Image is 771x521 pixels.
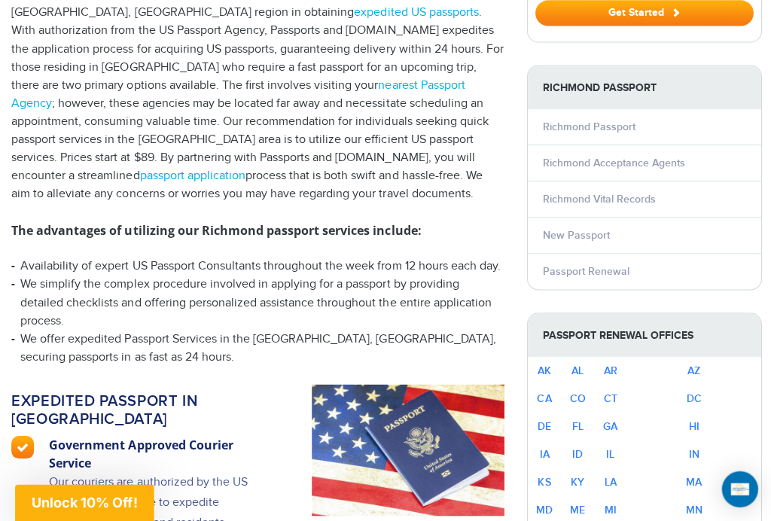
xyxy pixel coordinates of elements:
[11,221,503,239] h3: The advantages of utilizing our Richmond passport services include:
[32,493,137,509] span: Unlock 10% Off!
[720,470,756,506] div: Open Intercom Messenger
[526,66,759,108] strong: Richmond Passport
[534,6,751,18] a: Get Started
[11,78,464,110] a: nearest Passport Agency
[602,474,614,487] a: LA
[687,419,697,431] a: HI
[11,329,503,365] li: We offer expedited Passport Services in the [GEOGRAPHIC_DATA], [GEOGRAPHIC_DATA], securing passpo...
[602,391,615,404] a: CT
[353,5,477,20] a: expedited US passports
[684,502,700,515] a: MN
[311,383,502,514] img: passport-fast
[536,419,550,431] a: DE
[526,312,759,355] strong: Passport Renewal Offices
[15,483,154,521] div: Unlock 10% Off!
[605,446,613,459] a: IL
[536,363,550,376] a: AK
[536,474,549,487] a: KS
[569,474,583,487] a: KY
[535,502,551,515] a: MD
[602,363,615,376] a: AR
[11,391,263,427] h2: Expedited passport in [GEOGRAPHIC_DATA]
[685,363,698,376] a: AZ
[541,156,684,169] a: Richmond Acceptance Agents
[11,257,503,275] li: Availability of expert US Passport Consultants throughout the week from 12 hours each day.
[541,120,634,133] a: Richmond Passport
[568,391,584,404] a: CO
[139,168,245,182] a: passport application
[535,391,550,404] a: CA
[602,419,616,431] a: GA
[538,446,547,459] a: IA
[541,264,628,277] a: Passport Renewal
[568,502,584,515] a: ME
[602,502,614,515] a: MI
[49,434,263,471] h3: Government Approved Courier Service
[687,446,697,459] a: IN
[541,192,654,205] a: Richmond Vital Records
[571,446,581,459] a: ID
[541,228,608,241] a: New Passport
[11,275,503,329] li: We simplify the complex procedure involved in applying for a passport by providing detailed check...
[570,419,581,431] a: FL
[684,391,699,404] a: DC
[570,363,582,376] a: AL
[684,474,699,487] a: MA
